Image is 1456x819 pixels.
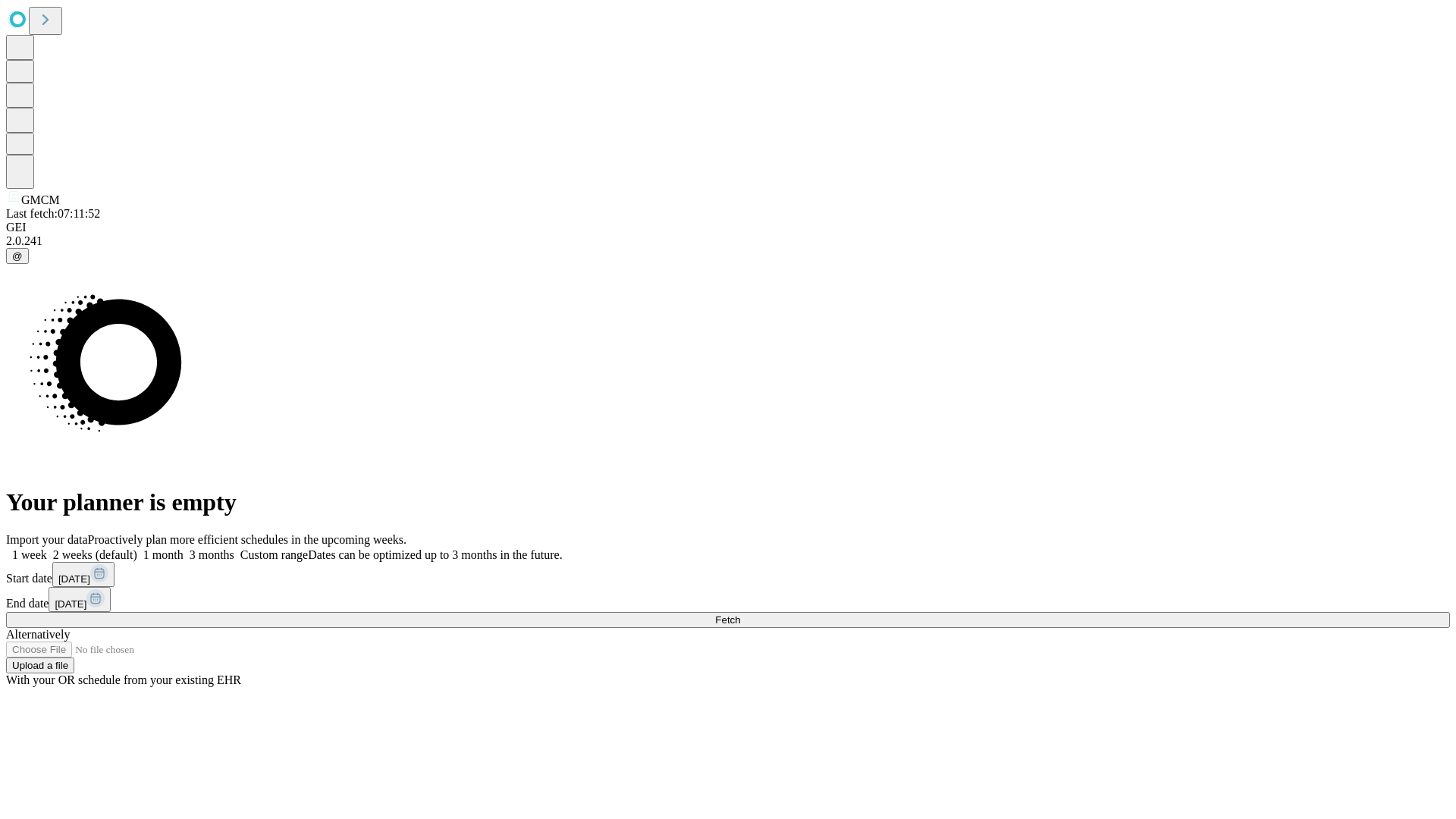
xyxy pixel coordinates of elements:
[143,548,184,561] span: 1 month
[55,598,86,610] span: [DATE]
[6,587,1450,612] div: End date
[58,573,90,585] span: [DATE]
[6,248,29,264] button: @
[190,548,234,561] span: 3 months
[240,548,308,561] span: Custom range
[6,221,1450,234] div: GEI
[12,548,47,561] span: 1 week
[6,673,241,686] span: With your OR schedule from your existing EHR
[715,614,740,626] span: Fetch
[6,234,1450,248] div: 2.0.241
[6,207,100,220] span: Last fetch: 07:11:52
[6,488,1450,516] h1: Your planner is empty
[49,587,111,612] button: [DATE]
[6,612,1450,628] button: Fetch
[308,548,562,561] span: Dates can be optimized up to 3 months in the future.
[88,533,406,546] span: Proactively plan more efficient schedules in the upcoming weeks.
[53,548,137,561] span: 2 weeks (default)
[6,533,88,546] span: Import your data
[6,628,70,641] span: Alternatively
[12,250,23,262] span: @
[6,657,74,673] button: Upload a file
[21,193,60,206] span: GMCM
[52,562,115,587] button: [DATE]
[6,562,1450,587] div: Start date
